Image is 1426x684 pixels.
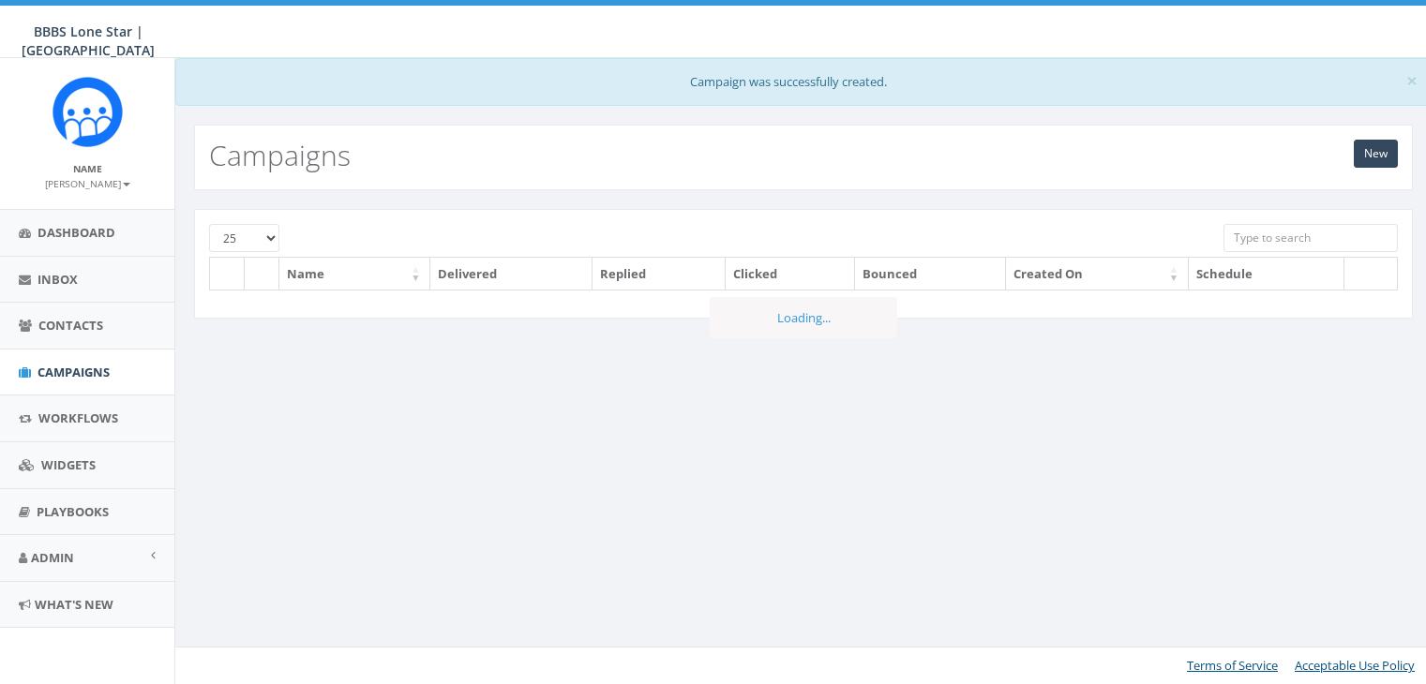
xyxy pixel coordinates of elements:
[726,258,855,290] th: Clicked
[45,177,130,190] small: [PERSON_NAME]
[279,258,430,290] th: Name
[593,258,726,290] th: Replied
[37,503,109,520] span: Playbooks
[1354,140,1398,168] a: New
[38,409,118,426] span: Workflows
[209,140,351,171] h2: Campaigns
[38,271,78,288] span: Inbox
[430,258,592,290] th: Delivered
[1189,258,1344,290] th: Schedule
[35,596,113,613] span: What's New
[1187,657,1278,674] a: Terms of Service
[31,549,74,566] span: Admin
[22,22,155,59] span: BBBS Lone Star | [GEOGRAPHIC_DATA]
[73,162,102,175] small: Name
[855,258,1006,290] th: Bounced
[38,317,103,334] span: Contacts
[1006,258,1189,290] th: Created On
[1295,657,1415,674] a: Acceptable Use Policy
[710,297,897,339] div: Loading...
[38,364,110,380] span: Campaigns
[45,174,130,191] a: [PERSON_NAME]
[38,224,115,241] span: Dashboard
[1406,71,1418,91] button: Close
[1406,67,1418,94] span: ×
[53,77,123,147] img: Rally_Corp_Icon.png
[41,456,96,473] span: Widgets
[1223,224,1398,252] input: Type to search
